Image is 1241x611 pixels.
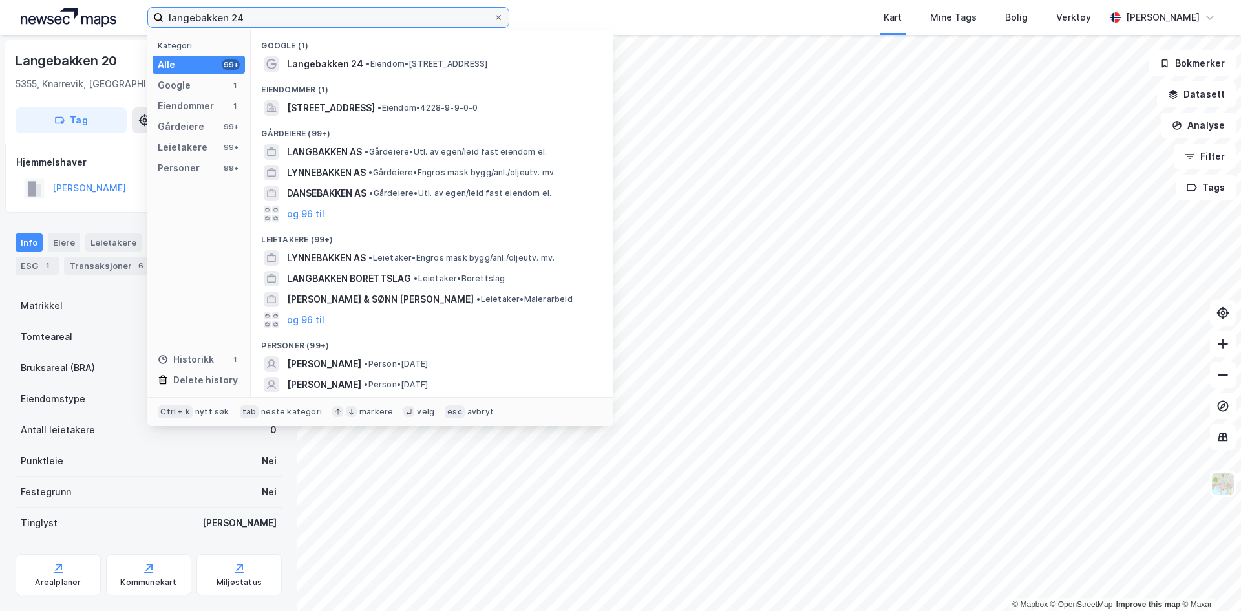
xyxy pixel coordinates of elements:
[229,354,240,365] div: 1
[1012,600,1048,609] a: Mapbox
[64,257,153,275] div: Transaksjoner
[16,50,120,71] div: Langebakken 20
[173,372,238,388] div: Delete history
[158,98,214,114] div: Eiendommer
[287,56,363,72] span: Langebakken 24
[287,292,474,307] span: [PERSON_NAME] & SØNN [PERSON_NAME]
[240,405,259,418] div: tab
[364,359,368,369] span: •
[287,377,361,392] span: [PERSON_NAME]
[158,140,207,155] div: Leietakere
[287,312,324,328] button: og 96 til
[222,59,240,70] div: 99+
[365,147,368,156] span: •
[1050,600,1113,609] a: OpenStreetMap
[16,257,59,275] div: ESG
[261,407,322,417] div: neste kategori
[369,188,551,198] span: Gårdeiere • Utl. av egen/leid fast eiendom el.
[1149,50,1236,76] button: Bokmerker
[229,101,240,111] div: 1
[1005,10,1028,25] div: Bolig
[222,142,240,153] div: 99+
[414,273,505,284] span: Leietaker • Borettslag
[120,577,176,588] div: Kommunekart
[21,8,116,27] img: logo.a4113a55bc3d86da70a041830d287a7e.svg
[21,298,63,314] div: Matrikkel
[368,253,555,263] span: Leietaker • Engros mask bygg/anl./oljeutv. mv.
[262,484,277,500] div: Nei
[21,422,95,438] div: Antall leietakere
[202,515,277,531] div: [PERSON_NAME]
[147,233,195,252] div: Datasett
[251,30,613,54] div: Google (1)
[287,165,366,180] span: LYNNEBAKKEN AS
[1211,471,1235,496] img: Z
[1056,10,1091,25] div: Verktøy
[35,577,81,588] div: Arealplaner
[417,407,434,417] div: velg
[287,100,375,116] span: [STREET_ADDRESS]
[158,352,214,367] div: Historikk
[251,118,613,142] div: Gårdeiere (99+)
[364,380,428,390] span: Person • [DATE]
[158,41,245,50] div: Kategori
[1126,10,1200,25] div: [PERSON_NAME]
[41,259,54,272] div: 1
[158,57,175,72] div: Alle
[16,233,43,252] div: Info
[445,405,465,418] div: esc
[134,259,147,272] div: 6
[287,206,324,222] button: og 96 til
[364,380,368,389] span: •
[476,294,480,304] span: •
[365,147,547,157] span: Gårdeiere • Utl. av egen/leid fast eiendom el.
[270,422,277,438] div: 0
[164,8,493,27] input: Søk på adresse, matrikkel, gårdeiere, leietakere eller personer
[262,453,277,469] div: Nei
[368,253,372,263] span: •
[21,391,85,407] div: Eiendomstype
[16,155,281,170] div: Hjemmelshaver
[21,515,58,531] div: Tinglyst
[229,80,240,91] div: 1
[366,59,487,69] span: Eiendom • [STREET_ADDRESS]
[158,160,200,176] div: Personer
[1116,600,1180,609] a: Improve this map
[251,330,613,354] div: Personer (99+)
[251,74,613,98] div: Eiendommer (1)
[16,107,127,133] button: Tag
[930,10,977,25] div: Mine Tags
[287,250,366,266] span: LYNNEBAKKEN AS
[158,78,191,93] div: Google
[1157,81,1236,107] button: Datasett
[21,360,95,376] div: Bruksareal (BRA)
[377,103,478,113] span: Eiendom • 4228-9-9-0-0
[364,359,428,369] span: Person • [DATE]
[48,233,80,252] div: Eiere
[369,188,373,198] span: •
[1176,549,1241,611] iframe: Chat Widget
[217,577,262,588] div: Miljøstatus
[287,356,361,372] span: [PERSON_NAME]
[1176,549,1241,611] div: Kontrollprogram for chat
[884,10,902,25] div: Kart
[287,186,366,201] span: DANSEBAKKEN AS
[1161,113,1236,138] button: Analyse
[1176,175,1236,200] button: Tags
[21,329,72,345] div: Tomteareal
[476,294,572,305] span: Leietaker • Malerarbeid
[366,59,370,69] span: •
[368,167,556,178] span: Gårdeiere • Engros mask bygg/anl./oljeutv. mv.
[287,144,362,160] span: LANGBAKKEN AS
[287,271,411,286] span: LANGBAKKEN BORETTSLAG
[158,119,204,134] div: Gårdeiere
[414,273,418,283] span: •
[85,233,142,252] div: Leietakere
[467,407,494,417] div: avbryt
[158,405,193,418] div: Ctrl + k
[368,167,372,177] span: •
[222,163,240,173] div: 99+
[1174,144,1236,169] button: Filter
[21,484,71,500] div: Festegrunn
[251,224,613,248] div: Leietakere (99+)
